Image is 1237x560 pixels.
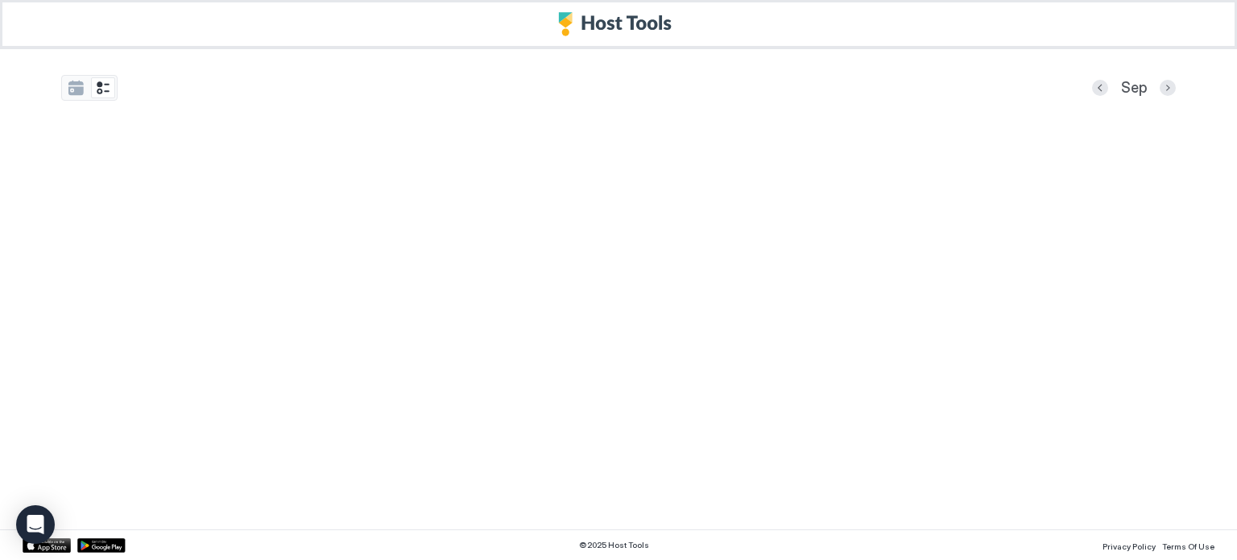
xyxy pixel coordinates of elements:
div: Open Intercom Messenger [16,505,55,544]
a: Terms Of Use [1162,537,1214,554]
div: tab-group [61,75,118,101]
a: App Store [23,538,71,553]
span: Privacy Policy [1103,541,1156,551]
a: Privacy Policy [1103,537,1156,554]
a: Host Tools Logo [558,12,679,36]
button: Next month [1160,80,1176,96]
span: Terms Of Use [1162,541,1214,551]
span: Sep [1121,79,1147,97]
a: Google Play Store [77,538,126,553]
span: © 2025 Host Tools [579,540,649,550]
button: Previous month [1092,80,1108,96]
